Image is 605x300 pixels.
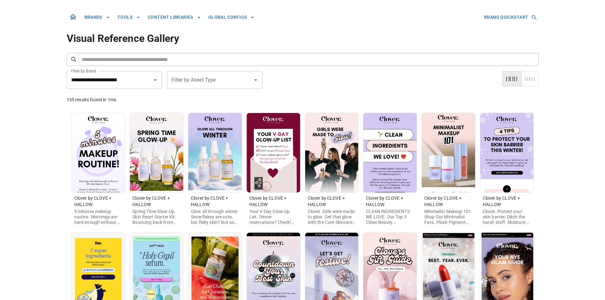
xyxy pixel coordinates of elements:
[247,113,300,192] img: Image
[483,196,520,207] span: Clover by CLOVE + HALLOW
[132,196,170,207] span: Clover by CLOVE + HALLOW
[308,196,345,207] span: Clover by CLOVE + HALLOW
[305,113,359,192] img: Image
[115,11,143,23] button: TOOLS
[424,209,472,262] span: Minimalist Makeup 101. Shop Our Minimalist Favs. Plush Pigment Stick Eyeshadow. Super Slick Lip J...
[67,31,539,46] h1: Visual Reference Gallery
[206,11,257,23] button: GLOBAL CONFIGS
[130,113,183,192] img: Image
[483,209,531,257] span: Clover. Protect your skin barrier. Ditch the harsh stuff. Moisture & layer up. Lock & seal. Prote...
[74,209,122,294] span: 5 minutes makeup routine. Mornings are hard enough without a 20-step beauty ritual. Give our Hydr...
[151,76,160,84] button: Open
[308,209,355,262] span: Clover. Girls were made to glow. Get that glow with the Core Skincare Set. Makeup Melt. Rose Suds...
[191,196,228,207] span: Clover by CLOVE + HALLOW
[251,76,260,84] button: Open
[480,113,534,192] img: Image
[481,11,538,23] button: BRAND QUICKSTART
[366,196,403,207] span: Clover by CLOVE + HALLOW
[502,71,521,87] button: card layout
[72,113,125,192] img: Image
[188,113,242,192] img: Image
[67,97,117,102] span: 135 results found in 1ms
[502,71,538,87] div: layout toggle
[249,196,287,207] span: Clover by CLOVE + HALLOW
[82,11,112,23] button: BRANDS
[422,113,475,192] img: Image
[424,196,462,207] span: Clover by CLOVE + HALLOW
[74,196,112,207] span: Clover by CLOVE + HALLOW
[145,11,203,23] button: CONTENT LIBRARIES
[132,209,179,262] span: Spring Time Glow-Up. Skin Reset Starter Kit. Bouncing back from winter. SHOP NOW. Makeup Melt. H2...
[521,71,539,87] button: masonry layout
[71,68,96,74] label: Filter by Brand
[363,113,417,192] img: Image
